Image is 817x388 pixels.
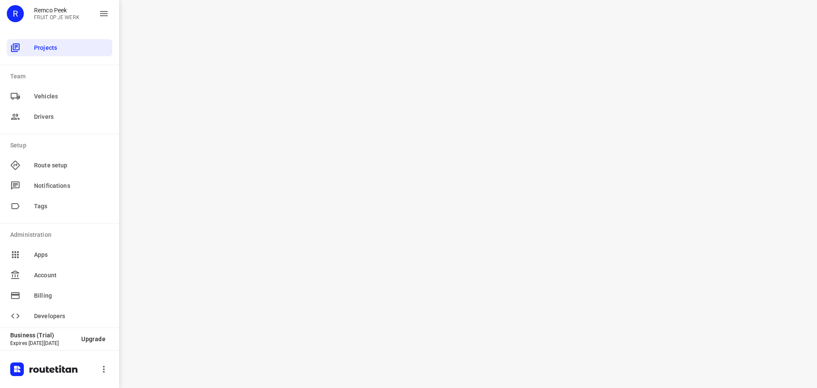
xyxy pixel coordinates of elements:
span: Notifications [34,181,109,190]
p: Expires [DATE][DATE] [10,340,74,346]
span: Developers [34,312,109,321]
span: Tags [34,202,109,211]
p: Administration [10,230,112,239]
span: Account [34,271,109,280]
span: Drivers [34,112,109,121]
div: Notifications [7,177,112,194]
p: Remco Peek [34,7,80,14]
div: Drivers [7,108,112,125]
p: Business (Trial) [10,332,74,339]
span: Projects [34,43,109,52]
div: Vehicles [7,88,112,105]
div: Projects [7,39,112,56]
div: Billing [7,287,112,304]
p: Setup [10,141,112,150]
span: Billing [34,291,109,300]
div: R [7,5,24,22]
div: Developers [7,308,112,325]
div: Tags [7,198,112,215]
p: Team [10,72,112,81]
p: FRUIT OP JE WERK [34,14,80,20]
div: Apps [7,246,112,263]
span: Upgrade [81,336,106,342]
span: Vehicles [34,92,109,101]
span: Apps [34,250,109,259]
span: Route setup [34,161,109,170]
button: Upgrade [74,331,112,347]
div: Route setup [7,157,112,174]
div: Account [7,267,112,284]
